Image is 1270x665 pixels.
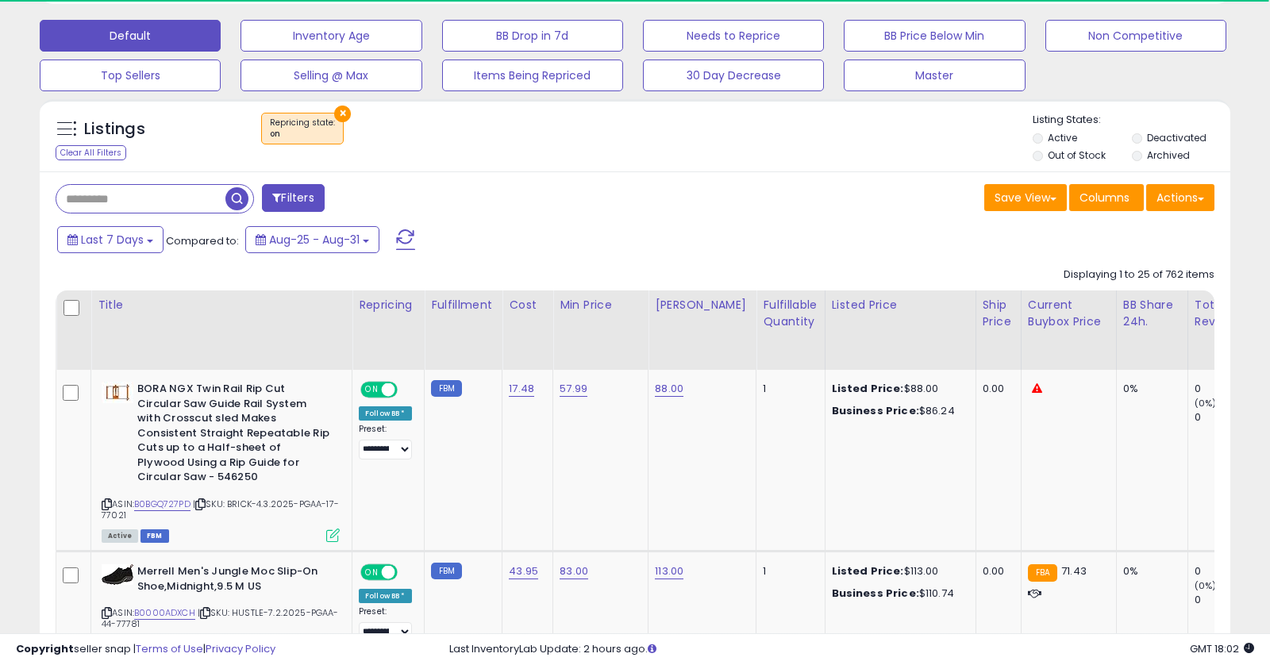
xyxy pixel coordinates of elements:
div: 0 [1195,564,1259,579]
button: Selling @ Max [241,60,421,91]
a: 83.00 [560,563,588,579]
div: Cost [509,297,546,313]
button: Aug-25 - Aug-31 [245,226,379,253]
div: 1 [763,564,812,579]
a: 17.48 [509,381,534,397]
button: Actions [1146,184,1214,211]
label: Active [1048,131,1077,144]
small: (0%) [1195,397,1217,409]
a: 113.00 [655,563,683,579]
span: ON [362,566,382,579]
span: Repricing state : [270,117,335,140]
div: $86.24 [832,404,964,418]
span: All listings currently available for purchase on Amazon [102,529,138,543]
button: 30 Day Decrease [643,60,824,91]
div: Preset: [359,606,412,642]
button: BB Drop in 7d [442,20,623,52]
button: Top Sellers [40,60,221,91]
button: × [334,106,351,122]
div: Last InventoryLab Update: 2 hours ago. [449,642,1254,657]
div: Ship Price [983,297,1014,330]
div: Min Price [560,297,641,313]
a: 88.00 [655,381,683,397]
a: Privacy Policy [206,641,275,656]
small: FBM [431,563,462,579]
div: Fulfillment [431,297,495,313]
div: Current Buybox Price [1028,297,1110,330]
span: | SKU: HUSTLE-7.2.2025-PGAA-44-77781 [102,606,339,630]
span: 71.43 [1061,563,1087,579]
h5: Listings [84,118,145,140]
div: ASIN: [102,564,340,649]
span: 2025-09-8 18:02 GMT [1190,641,1254,656]
a: Terms of Use [136,641,203,656]
div: Follow BB * [359,589,412,603]
div: $110.74 [832,586,964,601]
div: $113.00 [832,564,964,579]
img: 31dWhY81phL._SL40_.jpg [102,382,133,403]
a: 43.95 [509,563,538,579]
small: (0%) [1195,579,1217,592]
button: Items Being Repriced [442,60,623,91]
div: Follow BB * [359,406,412,421]
a: 57.99 [560,381,587,397]
button: Filters [262,184,324,212]
div: on [270,129,335,140]
b: Listed Price: [832,563,904,579]
div: $88.00 [832,382,964,396]
div: 0 [1195,593,1259,607]
button: Master [844,60,1025,91]
small: FBA [1028,564,1057,582]
b: Business Price: [832,586,919,601]
span: | SKU: BRICK-4.3.2025-PGAA-17-77021 [102,498,339,521]
button: Inventory Age [241,20,421,52]
button: Non Competitive [1045,20,1226,52]
div: Total Rev. [1195,297,1253,330]
div: 0 [1195,410,1259,425]
button: Needs to Reprice [643,20,824,52]
p: Listing States: [1033,113,1230,128]
div: Repricing [359,297,418,313]
button: Default [40,20,221,52]
label: Out of Stock [1048,148,1106,162]
div: 0.00 [983,382,1009,396]
span: OFF [395,566,421,579]
a: B0BGQ727PD [134,498,190,511]
div: Displaying 1 to 25 of 762 items [1064,267,1214,283]
div: Fulfillable Quantity [763,297,818,330]
label: Deactivated [1147,131,1206,144]
div: 0% [1123,564,1176,579]
img: 415QPe1LQvL._SL40_.jpg [102,564,133,585]
b: BORA NGX Twin Rail Rip Cut Circular Saw Guide Rail System with Crosscut sled Makes Consistent Str... [137,382,330,489]
div: Preset: [359,424,412,459]
span: Aug-25 - Aug-31 [269,232,360,248]
b: Merrell Men's Jungle Moc Slip-On Shoe,Midnight,9.5 M US [137,564,330,598]
strong: Copyright [16,641,74,656]
span: ON [362,383,382,397]
div: [PERSON_NAME] [655,297,749,313]
span: FBM [140,529,169,543]
div: BB Share 24h. [1123,297,1181,330]
button: BB Price Below Min [844,20,1025,52]
b: Business Price: [832,403,919,418]
div: ASIN: [102,382,340,540]
button: Columns [1069,184,1144,211]
div: 0 [1195,382,1259,396]
div: seller snap | | [16,642,275,657]
div: Listed Price [832,297,969,313]
span: Last 7 Days [81,232,144,248]
button: Last 7 Days [57,226,164,253]
b: Listed Price: [832,381,904,396]
span: OFF [395,383,421,397]
span: Compared to: [166,233,239,248]
button: Save View [984,184,1067,211]
small: FBM [431,380,462,397]
a: B0000ADXCH [134,606,195,620]
label: Archived [1147,148,1190,162]
span: Columns [1079,190,1130,206]
div: Title [98,297,345,313]
div: 0% [1123,382,1176,396]
div: 0.00 [983,564,1009,579]
div: 1 [763,382,812,396]
div: Clear All Filters [56,145,126,160]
